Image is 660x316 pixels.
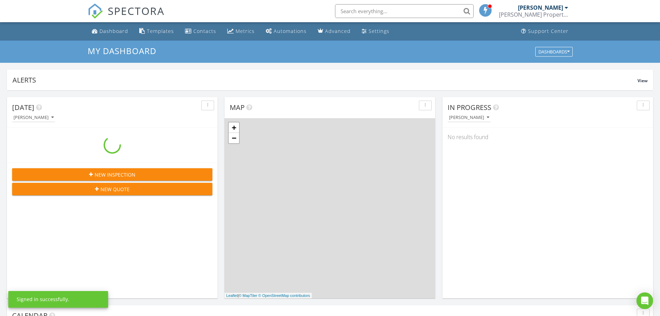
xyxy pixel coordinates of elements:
[182,25,219,38] a: Contacts
[359,25,392,38] a: Settings
[448,113,491,122] button: [PERSON_NAME]
[229,122,239,133] a: Zoom in
[636,292,653,309] div: Open Intercom Messenger
[518,25,571,38] a: Support Center
[315,25,353,38] a: Advanced
[448,103,491,112] span: In Progress
[225,293,312,299] div: |
[335,4,474,18] input: Search everything...
[226,293,238,298] a: Leaflet
[369,28,389,34] div: Settings
[535,47,573,57] button: Dashboards
[637,78,648,84] span: View
[225,25,257,38] a: Metrics
[12,113,55,122] button: [PERSON_NAME]
[100,186,130,193] span: New Quote
[12,75,637,85] div: Alerts
[99,28,128,34] div: Dashboard
[518,4,563,11] div: [PERSON_NAME]
[108,3,165,18] span: SPECTORA
[263,25,309,38] a: Automations (Basic)
[274,28,307,34] div: Automations
[17,296,69,303] div: Signed in successfully.
[538,49,570,54] div: Dashboards
[88,9,165,24] a: SPECTORA
[88,3,103,19] img: The Best Home Inspection Software - Spectora
[193,28,216,34] div: Contacts
[88,45,156,57] span: My Dashboard
[499,11,568,18] div: Laflamme Property Inspections
[12,183,212,195] button: New Quote
[137,25,177,38] a: Templates
[230,103,245,112] span: Map
[325,28,351,34] div: Advanced
[442,128,653,146] div: No results found
[95,171,135,178] span: New Inspection
[258,293,310,298] a: © OpenStreetMap contributors
[236,28,255,34] div: Metrics
[89,25,131,38] a: Dashboard
[449,115,489,120] div: [PERSON_NAME]
[239,293,257,298] a: © MapTiler
[12,168,212,181] button: New Inspection
[147,28,174,34] div: Templates
[14,115,54,120] div: [PERSON_NAME]
[528,28,569,34] div: Support Center
[229,133,239,143] a: Zoom out
[12,103,34,112] span: [DATE]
